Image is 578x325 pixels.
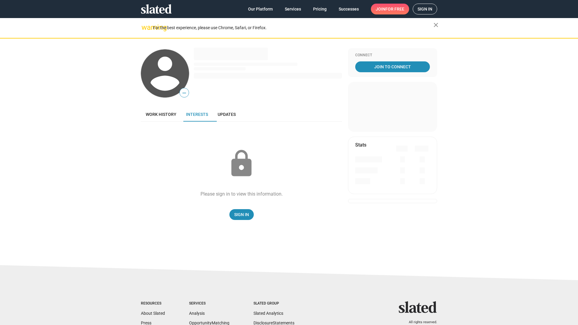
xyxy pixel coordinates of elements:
[334,4,364,14] a: Successes
[418,4,432,14] span: Sign in
[180,89,189,97] span: —
[432,21,440,29] mat-icon: close
[189,311,205,316] a: Analysis
[234,209,249,220] span: Sign In
[253,311,283,316] a: Slated Analytics
[376,4,404,14] span: Join
[355,53,430,58] div: Connect
[355,61,430,72] a: Join To Connect
[248,4,273,14] span: Our Platform
[186,112,208,117] span: Interests
[243,4,278,14] a: Our Platform
[385,4,404,14] span: for free
[181,107,213,122] a: Interests
[153,24,433,32] div: For the best experience, please use Chrome, Safari, or Firefox.
[189,301,229,306] div: Services
[141,301,165,306] div: Resources
[413,4,437,14] a: Sign in
[371,4,409,14] a: Joinfor free
[146,112,176,117] span: Work history
[141,24,149,31] mat-icon: warning
[226,149,256,179] mat-icon: lock
[200,191,283,197] div: Please sign in to view this information.
[141,311,165,316] a: About Slated
[253,301,294,306] div: Slated Group
[356,61,429,72] span: Join To Connect
[141,107,181,122] a: Work history
[313,4,327,14] span: Pricing
[355,142,366,148] mat-card-title: Stats
[229,209,254,220] a: Sign In
[285,4,301,14] span: Services
[213,107,241,122] a: Updates
[339,4,359,14] span: Successes
[218,112,236,117] span: Updates
[280,4,306,14] a: Services
[308,4,331,14] a: Pricing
